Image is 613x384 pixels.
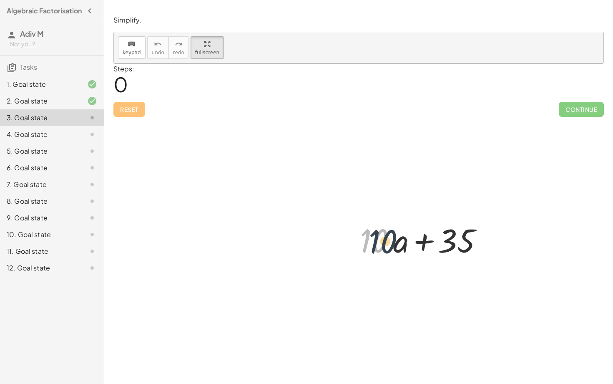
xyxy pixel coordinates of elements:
i: keyboard [128,39,136,49]
span: Adiv M [20,29,44,38]
div: 3. Goal state [7,113,74,123]
p: Simplify. [113,15,604,25]
div: 1. Goal state [7,79,74,89]
i: Task finished and correct. [87,96,97,106]
span: 0 [113,71,128,97]
div: 10. Goal state [7,230,74,240]
div: 7. Goal state [7,179,74,189]
i: Task not started. [87,163,97,173]
i: undo [154,39,162,49]
button: undoundo [147,36,169,59]
div: 8. Goal state [7,196,74,206]
span: fullscreen [195,50,219,56]
div: 2. Goal state [7,96,74,106]
i: Task not started. [87,179,97,189]
i: Task finished and correct. [87,79,97,89]
div: 11. Goal state [7,246,74,256]
i: Task not started. [87,113,97,123]
div: 6. Goal state [7,163,74,173]
button: redoredo [168,36,189,59]
i: Task not started. [87,129,97,139]
div: Not you? [10,40,97,48]
i: Task not started. [87,213,97,223]
div: 5. Goal state [7,146,74,156]
i: Task not started. [87,230,97,240]
span: undo [152,50,164,56]
i: redo [175,39,183,49]
div: 4. Goal state [7,129,74,139]
div: 9. Goal state [7,213,74,223]
h4: Algebraic Factorisation [7,6,82,16]
i: Task not started. [87,196,97,206]
i: Task not started. [87,146,97,156]
label: Steps: [113,64,134,73]
span: Tasks [20,63,37,71]
div: 12. Goal state [7,263,74,273]
span: keypad [123,50,141,56]
i: Task not started. [87,263,97,273]
i: Task not started. [87,246,97,256]
button: keyboardkeypad [118,36,146,59]
span: redo [173,50,184,56]
button: fullscreen [191,36,224,59]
